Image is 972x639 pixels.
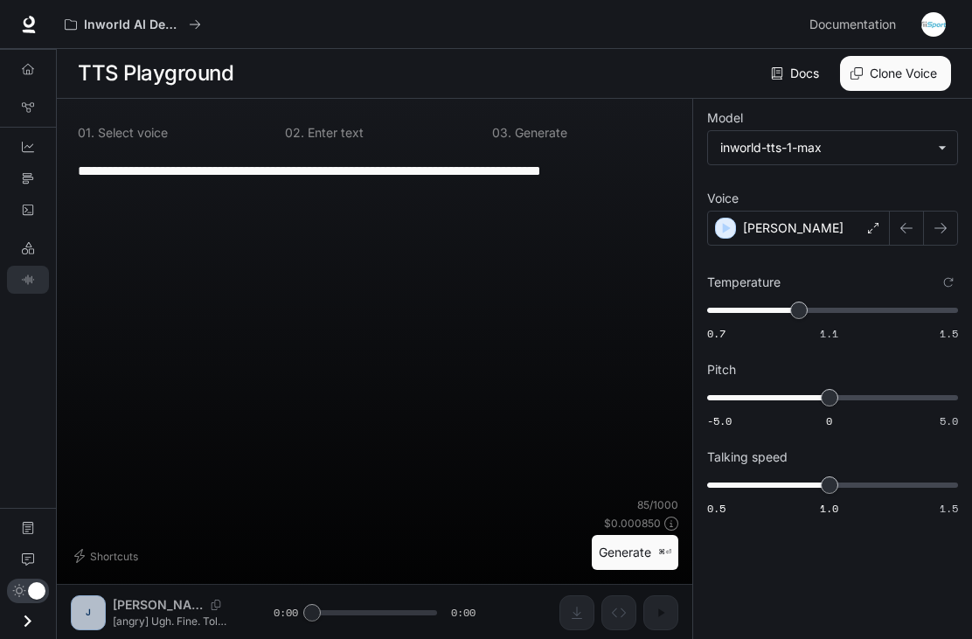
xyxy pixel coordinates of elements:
img: User avatar [921,12,946,37]
a: TTS Playground [7,266,49,294]
a: Logs [7,196,49,224]
span: 1.0 [820,501,838,516]
span: 0.7 [707,326,726,341]
p: 0 2 . [285,127,304,139]
p: [PERSON_NAME] [743,219,844,237]
button: Reset to default [939,273,958,292]
h1: TTS Playground [78,56,233,91]
span: 1.5 [940,501,958,516]
p: Select voice [94,127,168,139]
a: Documentation [7,514,49,542]
p: Model [707,112,743,124]
div: inworld-tts-1-max [708,131,957,164]
a: LLM Playground [7,234,49,262]
span: 0 [826,413,832,428]
p: Talking speed [707,451,788,463]
a: Overview [7,55,49,83]
p: 85 / 1000 [637,497,678,512]
a: Traces [7,164,49,192]
a: Docs [767,56,826,91]
p: Voice [707,192,739,205]
button: User avatar [916,7,951,42]
p: Enter text [304,127,364,139]
span: 1.1 [820,326,838,341]
span: Dark mode toggle [28,580,45,600]
button: Clone Voice [840,56,951,91]
button: Generate⌘⏎ [592,535,678,571]
span: -5.0 [707,413,732,428]
p: Pitch [707,364,736,376]
span: 0.5 [707,501,726,516]
p: 0 3 . [492,127,511,139]
p: Generate [511,127,567,139]
div: inworld-tts-1-max [720,139,929,156]
span: 1.5 [940,326,958,341]
span: 5.0 [940,413,958,428]
button: Shortcuts [71,542,145,570]
button: All workspaces [57,7,209,42]
button: Open drawer [8,603,47,639]
a: Dashboards [7,133,49,161]
p: Temperature [707,276,781,288]
p: ⌘⏎ [658,547,671,558]
a: Feedback [7,545,49,573]
p: Inworld AI Demos [84,17,182,32]
a: Graph Registry [7,94,49,122]
p: 0 1 . [78,127,94,139]
a: Documentation [802,7,909,42]
p: $ 0.000850 [604,516,661,531]
span: Documentation [809,14,896,36]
